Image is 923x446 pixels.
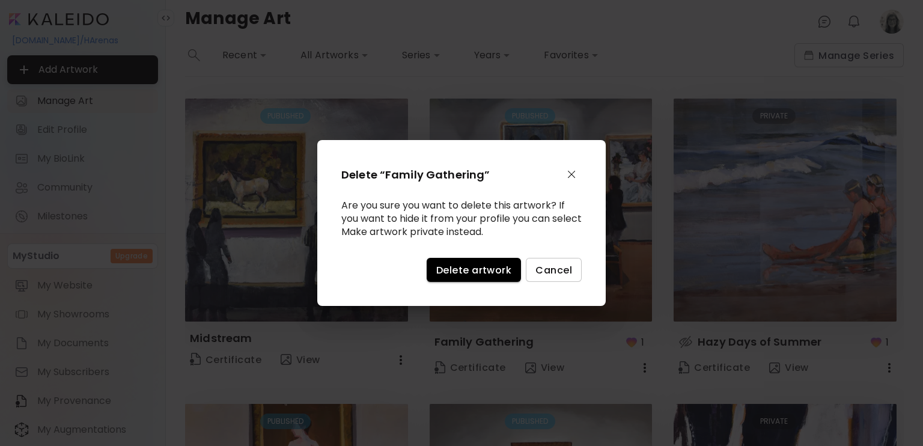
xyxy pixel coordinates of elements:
[535,264,572,276] span: Cancel
[561,164,582,185] button: close
[341,166,522,183] h2: Delete “Family Gathering”
[564,167,579,182] img: close
[526,258,582,282] button: Cancel
[436,264,511,276] span: Delete artwork
[427,258,521,282] button: Delete artwork
[341,199,582,239] div: Are you sure you want to delete this artwork? If you want to hide it from your profile you can se...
